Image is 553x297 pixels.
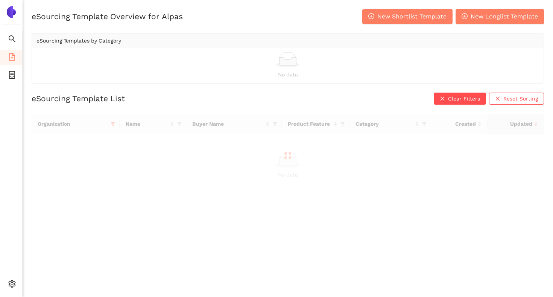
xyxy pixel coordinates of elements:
[8,277,16,292] span: setting
[362,9,453,24] button: plus-circleNew Shortlist Template
[5,6,17,18] img: Logo
[495,96,500,102] span: close
[434,93,486,105] button: closeClear Filters
[36,70,539,79] div: No data
[503,94,538,103] span: Reset Sorting
[456,9,544,24] button: plus-circleNew Longlist Template
[462,13,468,20] span: plus-circle
[448,94,480,103] span: Clear Filters
[8,32,16,47] span: search
[32,93,125,104] h2: eSourcing Template List
[368,13,374,20] span: plus-circle
[8,69,16,84] span: container
[471,12,538,21] span: New Longlist Template
[8,50,16,65] span: file-add
[440,96,445,102] span: close
[36,38,121,44] span: eSourcing Templates by Category
[377,12,447,21] span: New Shortlist Template
[32,11,183,22] h2: eSourcing Template Overview for Alpas
[489,93,544,105] button: closeReset Sorting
